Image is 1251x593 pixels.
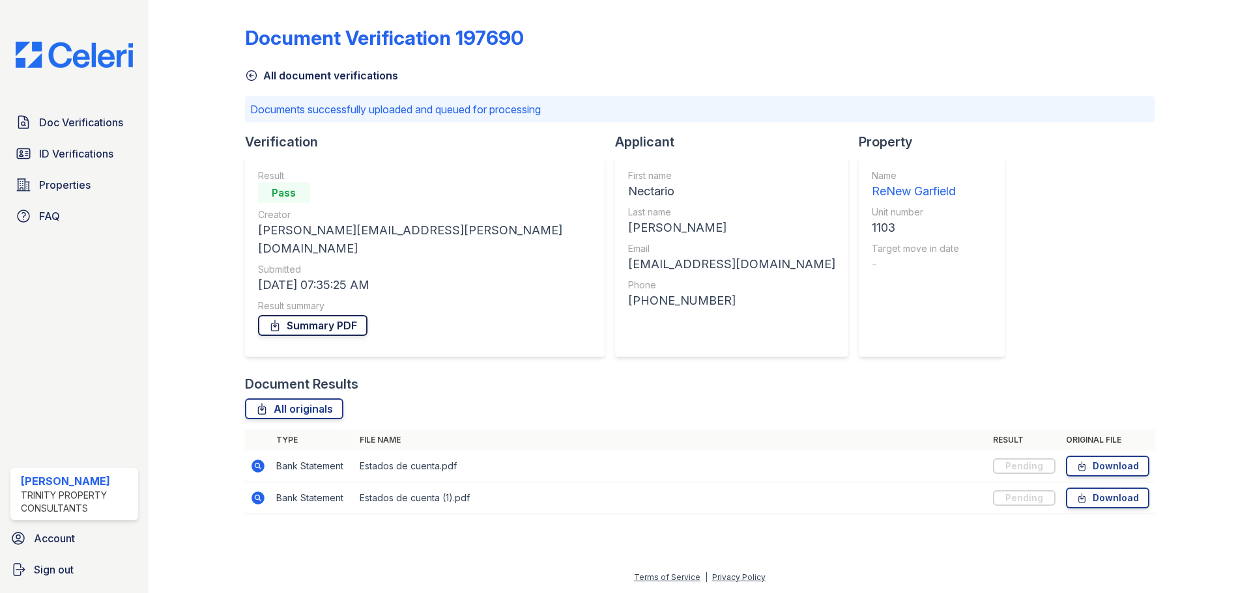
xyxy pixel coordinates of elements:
[1066,456,1149,476] a: Download
[258,299,592,312] div: Result summary
[258,315,367,336] a: Summary PDF
[872,169,959,200] a: Name ReNew Garfield
[705,572,708,582] div: |
[258,208,592,221] div: Creator
[628,219,835,237] div: [PERSON_NAME]
[615,133,859,151] div: Applicant
[258,169,592,182] div: Result
[628,182,835,200] div: Nectario
[354,450,988,482] td: Estados de cuenta.pdf
[628,169,835,182] div: First name
[628,292,835,310] div: [PHONE_NUMBER]
[39,146,113,161] span: ID Verifications
[634,572,700,582] a: Terms of Service
[258,276,592,294] div: [DATE] 07:35:25 AM
[872,219,959,237] div: 1103
[271,482,354,514] td: Bank Statement
[628,255,835,273] div: [EMAIL_ADDRESS][DOMAIN_NAME]
[250,102,1149,117] p: Documents successfully uploaded and queued for processing
[39,115,123,130] span: Doc Verifications
[258,263,592,276] div: Submitted
[712,572,766,582] a: Privacy Policy
[993,490,1056,506] div: Pending
[34,562,74,577] span: Sign out
[271,450,354,482] td: Bank Statement
[21,473,133,489] div: [PERSON_NAME]
[21,489,133,515] div: Trinity Property Consultants
[245,398,343,419] a: All originals
[988,430,1061,450] th: Result
[10,141,138,167] a: ID Verifications
[39,208,60,224] span: FAQ
[872,242,959,255] div: Target move in date
[872,255,959,273] div: -
[245,375,358,393] div: Document Results
[1061,430,1155,450] th: Original file
[628,206,835,219] div: Last name
[10,203,138,229] a: FAQ
[628,279,835,292] div: Phone
[245,133,615,151] div: Verification
[628,242,835,255] div: Email
[5,525,143,551] a: Account
[258,221,592,258] div: [PERSON_NAME][EMAIL_ADDRESS][PERSON_NAME][DOMAIN_NAME]
[271,430,354,450] th: Type
[10,172,138,198] a: Properties
[872,206,959,219] div: Unit number
[354,482,988,514] td: Estados de cuenta (1).pdf
[34,531,75,546] span: Account
[10,109,138,135] a: Doc Verifications
[872,182,959,200] div: ReNew Garfield
[993,458,1056,474] div: Pending
[245,26,524,49] div: Document Verification 197690
[258,182,310,203] div: Pass
[39,177,91,193] span: Properties
[354,430,988,450] th: File name
[5,557,143,583] a: Sign out
[1066,488,1149,508] a: Download
[245,68,398,83] a: All document verifications
[859,133,1015,151] div: Property
[5,42,143,68] img: CE_Logo_Blue-a8612792a0a2168367f1c8372b55b34899dd931a85d93a1a3d3e32e68fde9ad4.png
[872,169,959,182] div: Name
